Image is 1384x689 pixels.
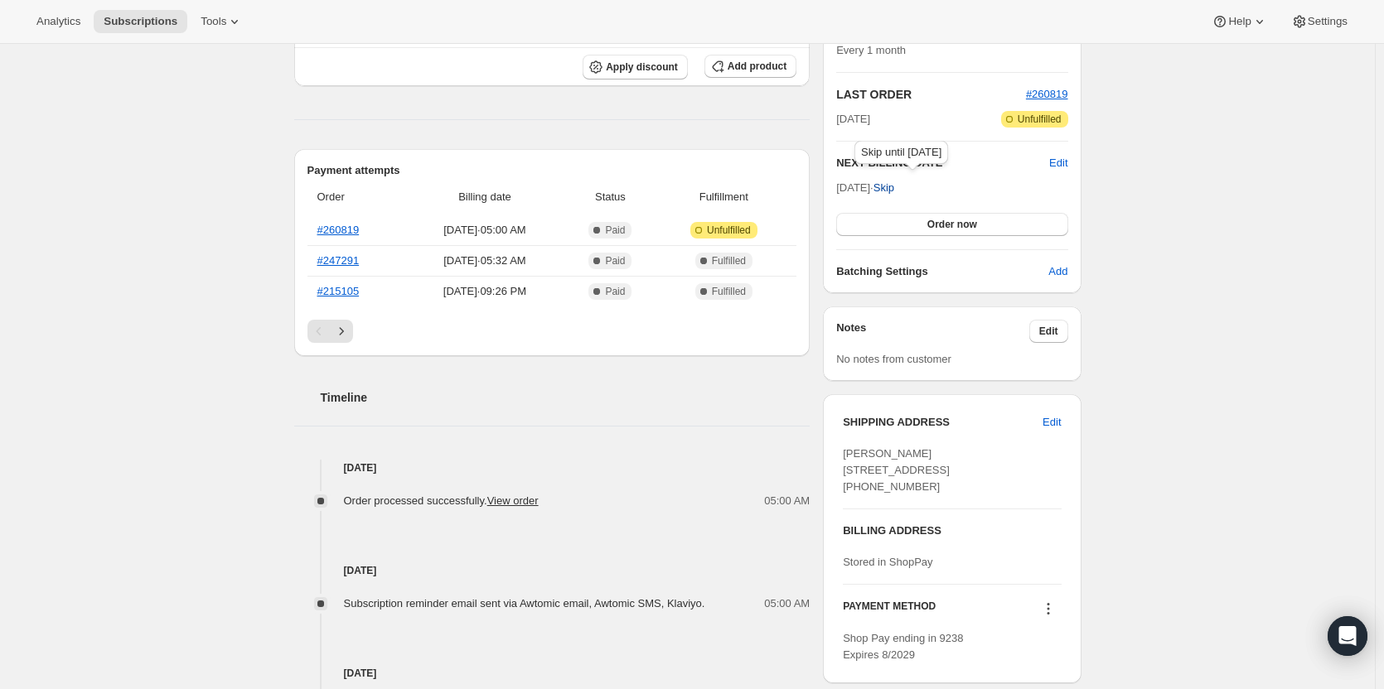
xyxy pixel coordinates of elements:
span: Order now [927,218,977,231]
span: Paid [605,254,625,267]
span: Paid [605,285,625,298]
a: #260819 [1026,88,1068,100]
span: Analytics [36,15,80,28]
span: Edit [1039,325,1058,338]
button: Tools [191,10,253,33]
span: Settings [1308,15,1348,28]
span: Order processed successfully. [344,494,539,507]
button: #260819 [1026,86,1068,103]
span: Add [1048,263,1067,280]
button: Edit [1029,320,1068,343]
span: Add product [728,60,786,73]
a: View order [487,494,539,507]
button: Edit [1049,155,1067,171]
button: Add [1038,258,1077,285]
a: #260819 [317,224,360,236]
th: Order [307,179,405,215]
h2: Timeline [321,389,811,406]
button: Subscriptions [94,10,187,33]
span: [DATE] · 09:26 PM [409,283,559,300]
span: Help [1228,15,1251,28]
h4: [DATE] [294,460,811,476]
button: Next [330,320,353,343]
button: Add product [704,55,796,78]
h4: [DATE] [294,665,811,682]
span: Subscription reminder email sent via Awtomic email, Awtomic SMS, Klaviyo. [344,597,705,609]
span: Fulfilled [712,285,746,298]
button: Skip [864,175,904,201]
span: [DATE] · [836,181,894,194]
button: Edit [1033,409,1071,436]
h3: PAYMENT METHOD [843,600,936,622]
span: Billing date [409,189,559,205]
span: Fulfillment [661,189,786,205]
span: [PERSON_NAME] [STREET_ADDRESS] [PHONE_NUMBER] [843,447,950,493]
button: Help [1202,10,1277,33]
span: Every 1 month [836,44,906,56]
span: Stored in ShopPay [843,556,932,568]
button: Settings [1281,10,1357,33]
span: Paid [605,224,625,237]
span: 05:00 AM [764,595,810,612]
a: #247291 [317,254,360,267]
a: #215105 [317,285,360,297]
button: Apply discount [583,55,688,79]
span: Status [569,189,651,205]
span: [DATE] [836,111,870,128]
h3: Notes [836,320,1029,343]
h3: SHIPPING ADDRESS [843,414,1043,431]
span: [DATE] · 05:00 AM [409,222,559,238]
span: No notes from customer [836,353,951,365]
div: Open Intercom Messenger [1328,616,1367,656]
h2: Payment attempts [307,162,797,179]
button: Analytics [27,10,90,33]
span: Fulfilled [712,254,746,267]
button: Order now [836,213,1067,236]
h3: BILLING ADDRESS [843,523,1061,539]
span: Apply discount [606,60,678,74]
span: Edit [1043,414,1061,431]
h2: NEXT BILLING DATE [836,155,1049,171]
span: Unfulfilled [1018,113,1062,126]
span: [DATE] · 05:32 AM [409,253,559,269]
h2: LAST ORDER [836,86,1026,103]
span: Skip [873,180,894,196]
span: Tools [201,15,226,28]
h6: Batching Settings [836,263,1048,280]
span: Unfulfilled [707,224,751,237]
span: Subscriptions [104,15,177,28]
nav: Pagination [307,320,797,343]
span: 05:00 AM [764,493,810,509]
span: Shop Pay ending in 9238 Expires 8/2029 [843,632,963,661]
h4: [DATE] [294,562,811,579]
